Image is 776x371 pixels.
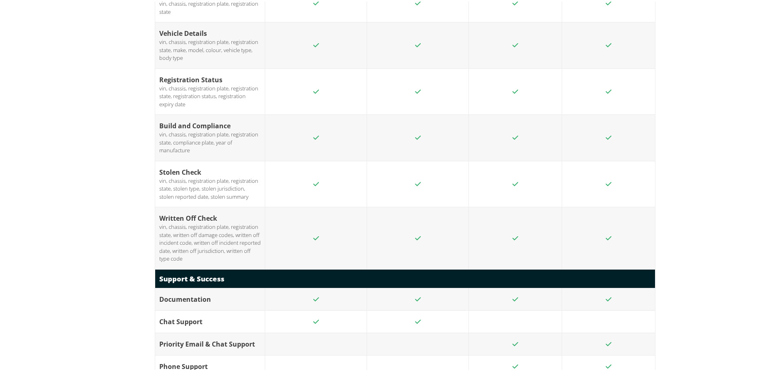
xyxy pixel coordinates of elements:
div: vin, chassis, registration plate, registration state, compliance plate, year of manufacture [159,129,261,153]
div: Priority Email & Chat Support [159,338,261,347]
div: Build and Compliance [159,119,261,129]
div: Documentation [159,293,261,303]
div: Registration Status [159,73,261,83]
div: Chat Support [159,315,261,325]
div: Stolen Check [159,166,261,176]
div: vin, chassis, registration plate, registration state, registration status, registration expiry date [159,83,261,107]
div: Vehicle Details [159,27,261,37]
th: Support & Success [155,268,655,287]
div: Phone Support [159,360,261,370]
div: vin, chassis, registration plate, registration state, stolen type, stolen jurisdiction, stolen re... [159,176,261,200]
div: vin, chassis, registration plate, registration state, written off damage codes, written off incid... [159,222,261,261]
div: Written Off Check [159,212,261,222]
div: vin, chassis, registration plate, registration state, make, model, colour, vehicle type, body type [159,37,261,61]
